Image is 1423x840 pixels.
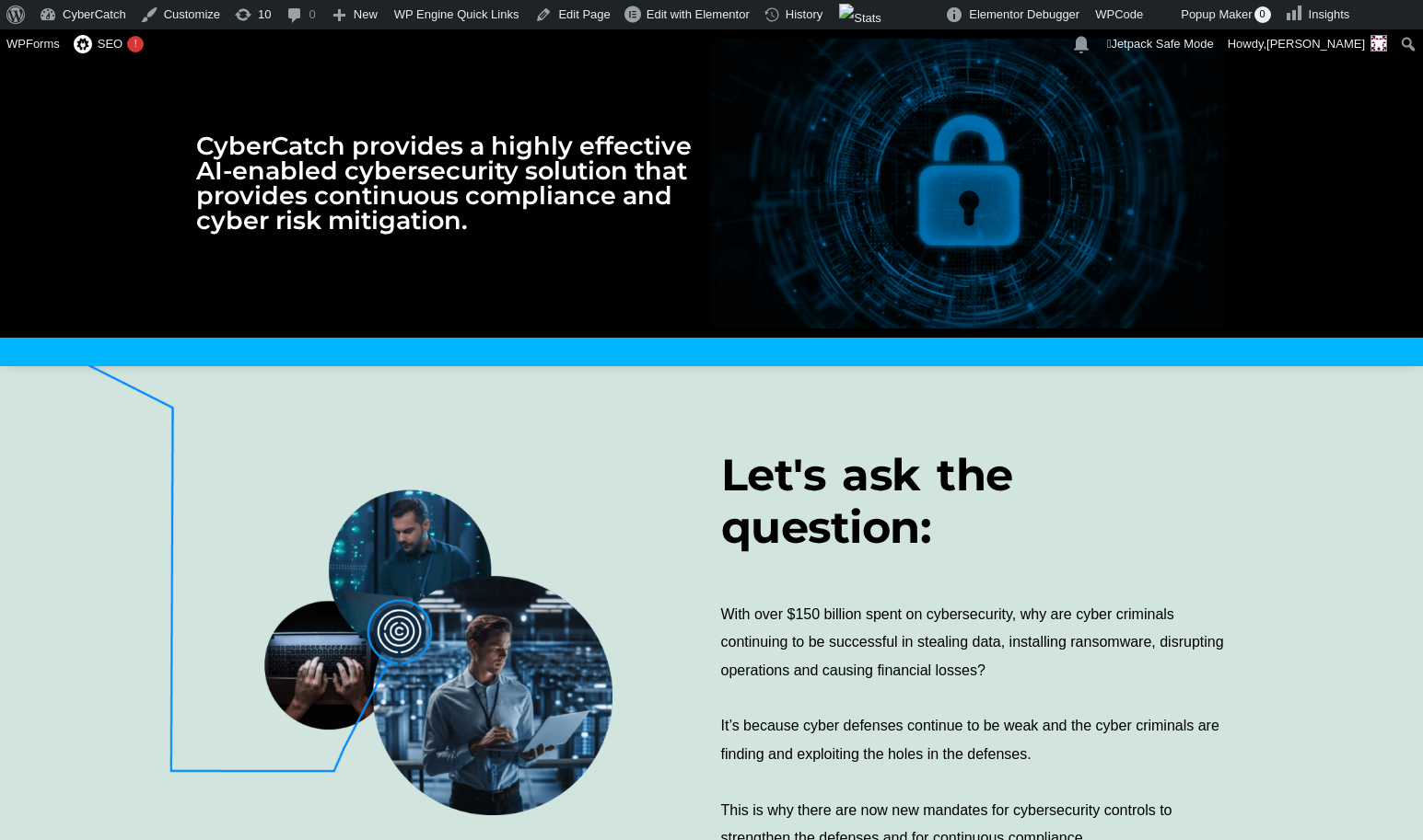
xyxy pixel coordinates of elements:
h3: Let's ask the question: [721,449,1228,555]
div: It’s because cyber defenses continue to be weak and the cyber criminals are finding and exploitin... [721,712,1228,768]
img: Views over 48 hours. Click for more Jetpack Stats. [839,4,881,33]
span: SEO [98,37,122,51]
div: ! [127,36,144,52]
span: Jetpack Safe Mode [1107,37,1214,51]
a: Howdy, [1221,29,1394,59]
span: [PERSON_NAME] [1266,37,1365,51]
span: Edit with Elementor [647,7,750,21]
span: 0 [1254,6,1271,23]
h2: CyberCatch provides a highly effective AI-enabled cybersecurity solution that provides continuous... [196,133,693,233]
div: With over $150 billion spent on cybersecurity, why are cyber criminals continuing to be successfu... [721,601,1228,685]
